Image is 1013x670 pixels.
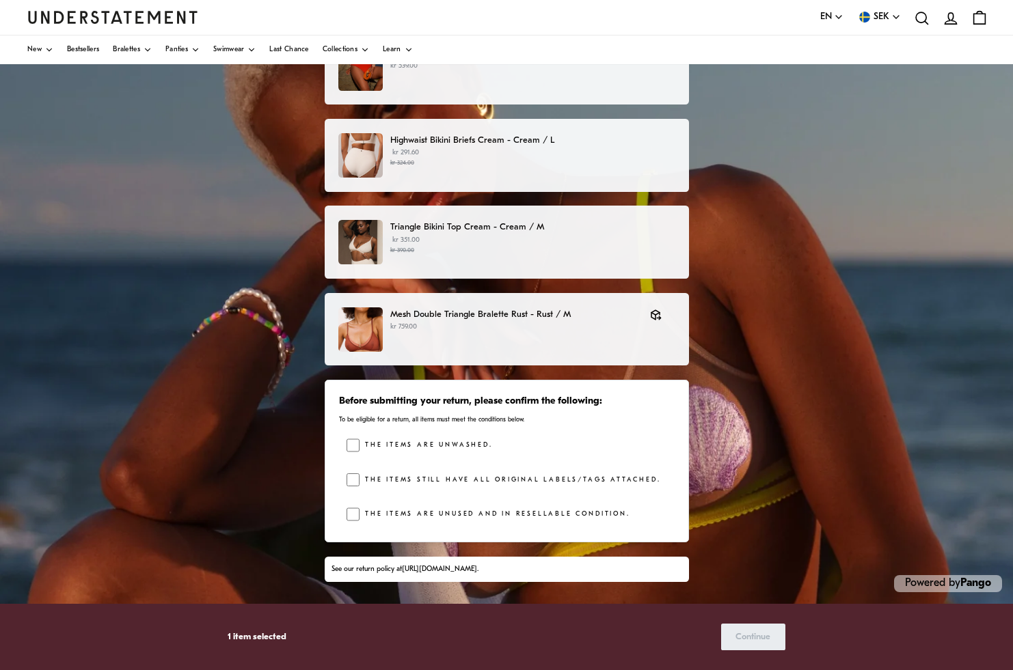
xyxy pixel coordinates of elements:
span: Panties [165,46,188,53]
button: EN [820,10,843,25]
span: SEK [874,10,889,25]
label: The items still have all original labels/tags attached. [360,473,660,487]
a: Understatement Homepage [27,11,198,23]
a: Swimwear [213,36,256,64]
strike: kr 324.00 [390,160,414,166]
p: Triangle Bikini Top Cream - Cream / M [390,220,675,234]
img: CREA-HIW-107-M-cream.jpg [338,133,383,178]
span: Swimwear [213,46,244,53]
a: [URL][DOMAIN_NAME] [402,566,477,573]
label: The items are unwashed. [360,438,492,452]
a: Bestsellers [67,36,99,64]
a: Panties [165,36,200,64]
img: 280_d5e2162b-626b-4b6a-89d0-02801de8c078.jpg [338,307,383,352]
img: CREA-BRA-105-M-cream_a6765f9e-a96e-4133-8374-94220418cde8.jpg [338,220,383,264]
a: Pango [960,578,991,589]
p: kr 291.60 [390,148,675,168]
p: To be eligible for a return, all items must meet the conditions below. [339,415,673,424]
span: New [27,46,42,53]
strike: kr 390.00 [390,247,414,253]
p: kr 539.00 [390,61,675,72]
p: kr 351.00 [390,235,675,255]
a: New [27,36,53,64]
p: kr 759.00 [390,322,636,333]
span: Last Chance [269,46,308,53]
label: The items are unused and in resellable condition. [360,507,630,521]
a: Collections [323,36,369,64]
span: Collections [323,46,357,53]
a: Last Chance [269,36,308,64]
div: See our return policy at . [332,564,681,575]
p: Powered by [894,575,1002,592]
a: Bralettes [113,36,152,64]
p: Highwaist Bikini Briefs Cream - Cream / L [390,133,675,148]
img: 211_bea115c4-20e2-48e3-8af6-665cbe836d1d.jpg [338,46,383,91]
span: Bralettes [113,46,140,53]
button: SEK [857,10,901,25]
span: EN [820,10,832,25]
a: Learn [383,36,413,64]
span: Bestsellers [67,46,99,53]
p: Mesh Double Triangle Bralette Rust - Rust / M [390,307,636,322]
span: Learn [383,46,401,53]
h3: Before submitting your return, please confirm the following: [339,395,673,408]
